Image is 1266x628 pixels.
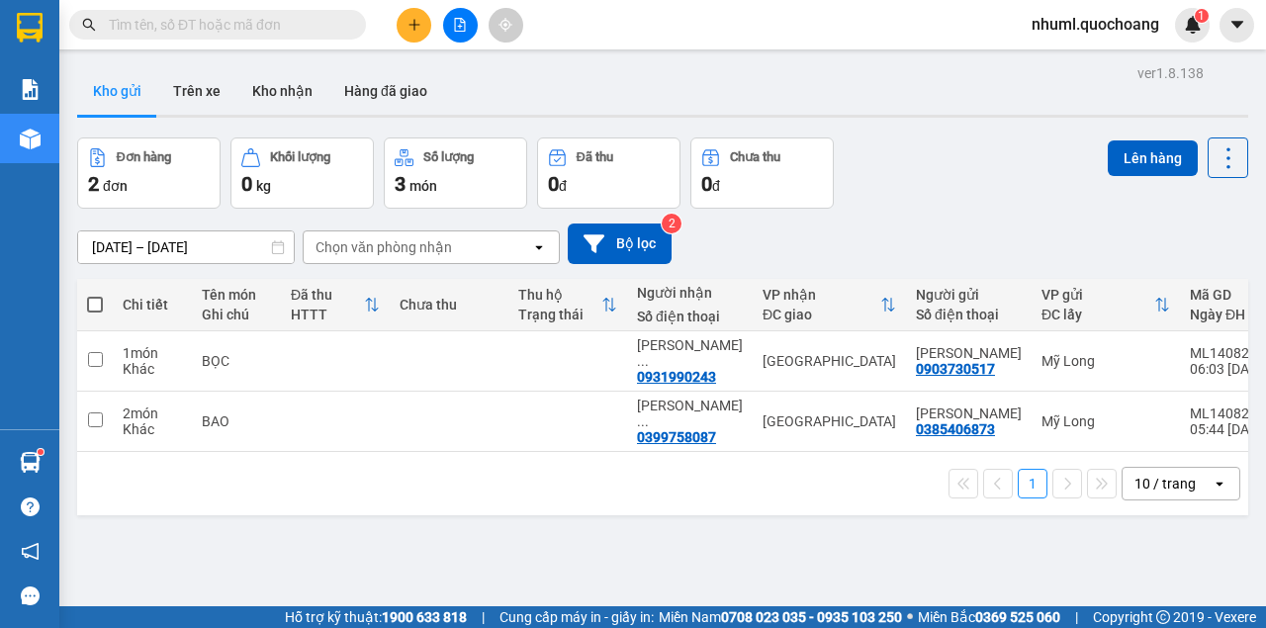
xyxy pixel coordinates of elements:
[230,137,374,209] button: Khối lượng0kg
[499,606,654,628] span: Cung cấp máy in - giấy in:
[918,606,1060,628] span: Miền Bắc
[20,129,41,149] img: warehouse-icon
[291,307,364,322] div: HTTT
[400,297,498,313] div: Chưa thu
[508,279,627,331] th: Toggle SortBy
[123,297,182,313] div: Chi tiết
[316,237,452,257] div: Chọn văn phòng nhận
[489,8,523,43] button: aim
[518,307,601,322] div: Trạng thái
[443,8,478,43] button: file-add
[202,413,271,429] div: BAO
[123,405,182,421] div: 2 món
[690,137,834,209] button: Chưa thu0đ
[256,178,271,194] span: kg
[21,497,40,516] span: question-circle
[637,413,649,429] span: ...
[397,8,431,43] button: plus
[637,353,649,369] span: ...
[1016,12,1175,37] span: nhuml.quochoang
[1184,16,1202,34] img: icon-new-feature
[270,150,330,164] div: Khối lượng
[123,421,182,437] div: Khác
[453,18,467,32] span: file-add
[763,413,896,429] div: [GEOGRAPHIC_DATA]
[1212,476,1227,492] svg: open
[916,345,1022,361] div: VÕ THỊ XUÂN THU
[531,239,547,255] svg: open
[82,18,96,32] span: search
[423,150,474,164] div: Số lượng
[916,307,1022,322] div: Số điện thoại
[117,150,171,164] div: Đơn hàng
[721,609,902,625] strong: 0708 023 035 - 0935 103 250
[395,172,406,196] span: 3
[17,13,43,43] img: logo-vxr
[498,18,512,32] span: aim
[1041,307,1154,322] div: ĐC lấy
[241,172,252,196] span: 0
[285,606,467,628] span: Hỗ trợ kỹ thuật:
[1041,353,1170,369] div: Mỹ Long
[123,361,182,377] div: Khác
[763,307,880,322] div: ĐC giao
[577,150,613,164] div: Đã thu
[109,14,342,36] input: Tìm tên, số ĐT hoặc mã đơn
[1041,287,1154,303] div: VP gửi
[753,279,906,331] th: Toggle SortBy
[1018,469,1047,498] button: 1
[1195,9,1209,23] sup: 1
[202,287,271,303] div: Tên món
[548,172,559,196] span: 0
[1134,474,1196,493] div: 10 / trang
[659,606,902,628] span: Miền Nam
[637,309,743,324] div: Số điện thoại
[38,449,44,455] sup: 1
[763,287,880,303] div: VP nhận
[662,214,681,233] sup: 2
[1156,610,1170,624] span: copyright
[1220,8,1254,43] button: caret-down
[712,178,720,194] span: đ
[907,613,913,621] span: ⚪️
[1075,606,1078,628] span: |
[78,231,294,263] input: Select a date range.
[763,353,896,369] div: [GEOGRAPHIC_DATA]
[88,172,99,196] span: 2
[236,67,328,115] button: Kho nhận
[123,345,182,361] div: 1 món
[1041,413,1170,429] div: Mỹ Long
[701,172,712,196] span: 0
[568,224,672,264] button: Bộ lọc
[21,586,40,605] span: message
[637,285,743,301] div: Người nhận
[916,405,1022,421] div: PHẠM VĂN DŨNG
[975,609,1060,625] strong: 0369 525 060
[916,421,995,437] div: 0385406873
[407,18,421,32] span: plus
[537,137,680,209] button: Đã thu0đ
[1137,62,1204,84] div: ver 1.8.138
[77,137,221,209] button: Đơn hàng2đơn
[637,398,743,429] div: PHẠM THỊ HÀO
[1228,16,1246,34] span: caret-down
[20,79,41,100] img: solution-icon
[482,606,485,628] span: |
[730,150,780,164] div: Chưa thu
[637,369,716,385] div: 0931990243
[382,609,467,625] strong: 1900 633 818
[20,452,41,473] img: warehouse-icon
[409,178,437,194] span: món
[916,287,1022,303] div: Người gửi
[281,279,390,331] th: Toggle SortBy
[202,307,271,322] div: Ghi chú
[103,178,128,194] span: đơn
[77,67,157,115] button: Kho gửi
[291,287,364,303] div: Đã thu
[559,178,567,194] span: đ
[1198,9,1205,23] span: 1
[1108,140,1198,176] button: Lên hàng
[328,67,443,115] button: Hàng đã giao
[1032,279,1180,331] th: Toggle SortBy
[637,429,716,445] div: 0399758087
